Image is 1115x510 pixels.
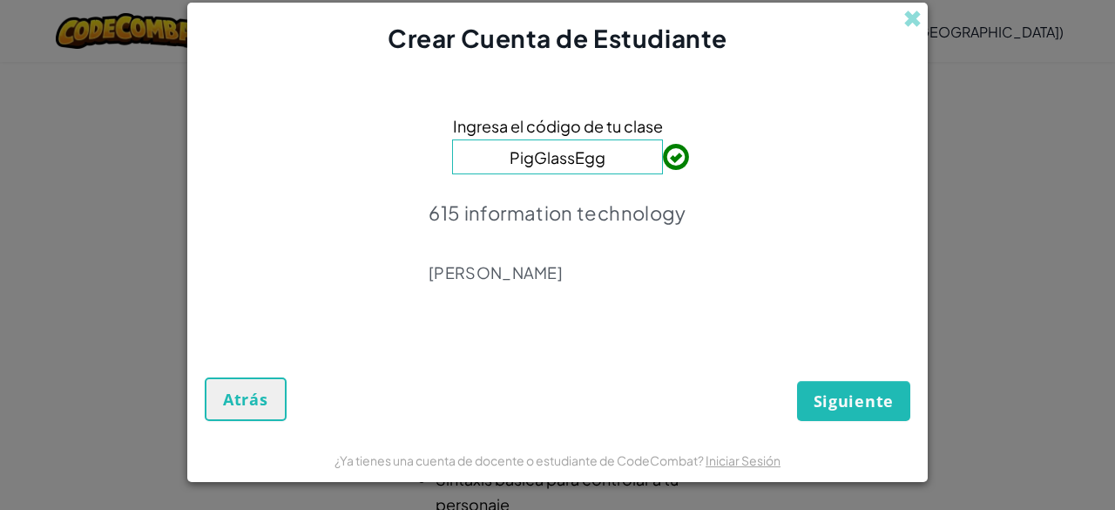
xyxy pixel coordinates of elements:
[334,452,706,468] span: ¿Ya tienes una cuenta de docente o estudiante de CodeCombat?
[205,377,287,421] button: Atrás
[797,381,910,421] button: Siguiente
[453,113,663,139] span: Ingresa el código de tu clase
[429,262,686,283] p: [PERSON_NAME]
[223,389,268,410] span: Atrás
[429,201,686,225] p: 615 information technology
[814,391,894,411] span: Siguiente
[388,23,727,53] span: Crear Cuenta de Estudiante
[706,452,780,468] a: Iniciar Sesión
